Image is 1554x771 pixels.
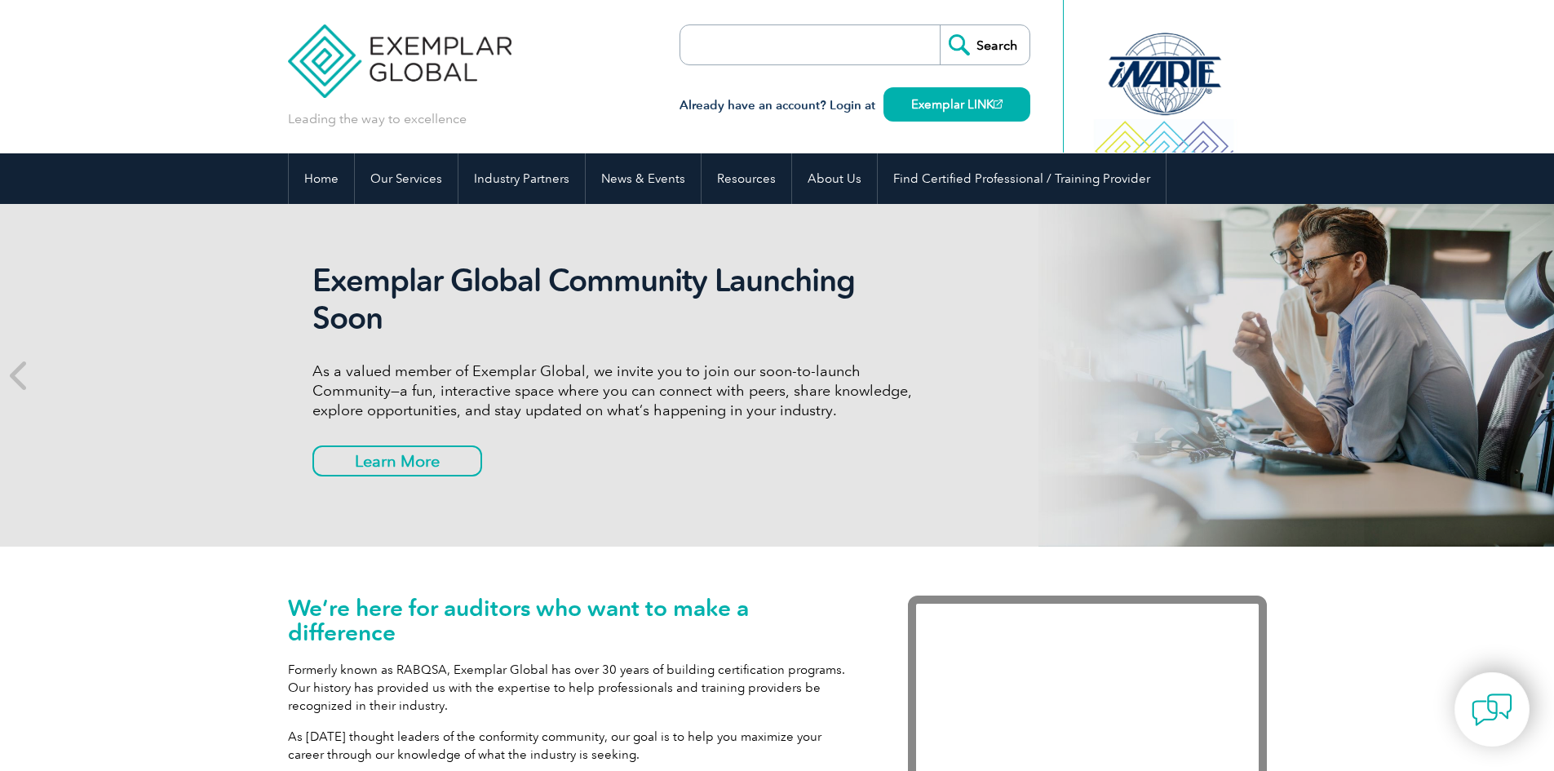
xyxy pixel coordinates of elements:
a: About Us [792,153,877,204]
h1: We’re here for auditors who want to make a difference [288,596,859,645]
input: Search [940,25,1029,64]
img: contact-chat.png [1472,689,1512,730]
a: Find Certified Professional / Training Provider [878,153,1166,204]
img: open_square.png [994,100,1003,109]
a: Industry Partners [458,153,585,204]
p: As a valued member of Exemplar Global, we invite you to join our soon-to-launch Community—a fun, ... [312,361,924,420]
a: Our Services [355,153,458,204]
h3: Already have an account? Login at [680,95,1030,116]
a: Learn More [312,445,482,476]
a: Exemplar LINK [883,87,1030,122]
p: Leading the way to excellence [288,110,467,128]
a: Home [289,153,354,204]
a: Resources [702,153,791,204]
p: Formerly known as RABQSA, Exemplar Global has over 30 years of building certification programs. O... [288,661,859,715]
h2: Exemplar Global Community Launching Soon [312,262,924,337]
p: As [DATE] thought leaders of the conformity community, our goal is to help you maximize your care... [288,728,859,764]
a: News & Events [586,153,701,204]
